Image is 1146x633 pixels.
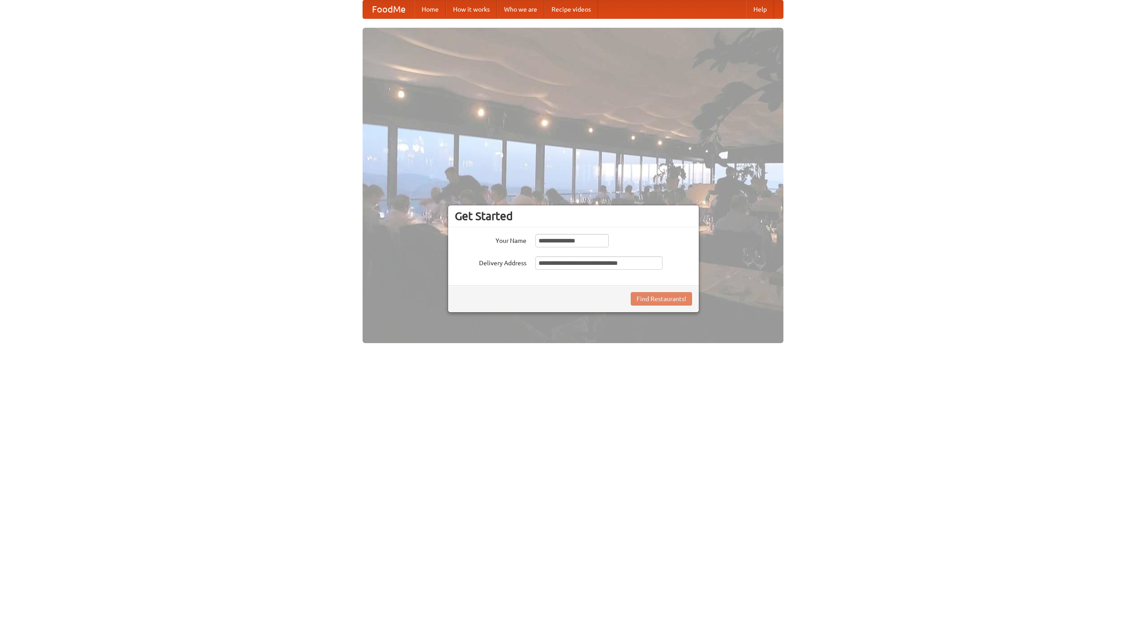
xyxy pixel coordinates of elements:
a: Who we are [497,0,544,18]
label: Delivery Address [455,256,526,268]
button: Find Restaurants! [631,292,692,306]
a: Home [415,0,446,18]
a: How it works [446,0,497,18]
a: Help [746,0,774,18]
a: FoodMe [363,0,415,18]
a: Recipe videos [544,0,598,18]
h3: Get Started [455,209,692,223]
label: Your Name [455,234,526,245]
